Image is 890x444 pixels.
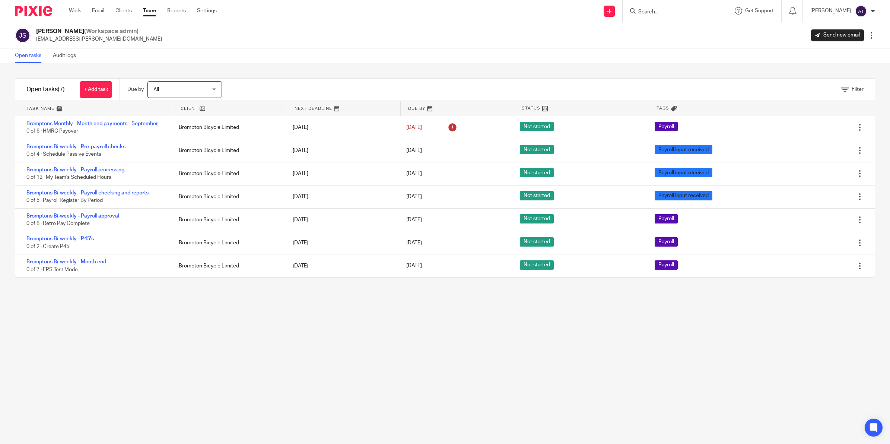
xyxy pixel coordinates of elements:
[171,259,285,273] div: Brompton Bicycle Limited
[80,81,112,98] a: + Add task
[285,259,399,273] div: [DATE]
[26,213,119,219] a: Bromptons Bi-weekly - Payroll approval
[69,7,81,15] a: Work
[84,28,139,34] span: (Workspace admin)
[852,87,864,92] span: Filter
[745,8,774,13] span: Get Support
[406,263,422,269] span: [DATE]
[26,267,78,272] span: 0 of 7 · EPS Test Mode
[127,86,144,93] p: Due by
[655,260,678,270] span: Payroll
[655,145,712,154] span: Payroll input received
[171,143,285,158] div: Brompton Bicycle Limited
[285,120,399,135] div: [DATE]
[655,168,712,177] span: Payroll input received
[655,237,678,247] span: Payroll
[26,121,158,126] a: Bromptons Monthly - Month end payments - September
[406,217,422,222] span: [DATE]
[143,7,156,15] a: Team
[26,129,78,134] span: 0 of 6 · HMRC Payover
[15,28,31,43] img: svg%3E
[171,120,285,135] div: Brompton Bicycle Limited
[36,35,162,43] p: [EMAIL_ADDRESS][PERSON_NAME][DOMAIN_NAME]
[26,175,111,180] span: 0 of 12 · My Team's Scheduled Hours
[26,221,90,226] span: 0 of 8 · Retro Pay Complete
[58,86,65,92] span: (7)
[285,235,399,250] div: [DATE]
[26,244,69,249] span: 0 of 2 · Create P45
[655,122,678,131] span: Payroll
[26,236,94,241] a: Bromptons Bi-weekly - P45's
[520,260,554,270] span: Not started
[655,214,678,223] span: Payroll
[810,7,851,15] p: [PERSON_NAME]
[520,122,554,131] span: Not started
[285,212,399,227] div: [DATE]
[520,191,554,200] span: Not started
[171,235,285,250] div: Brompton Bicycle Limited
[811,29,864,41] a: Send new email
[53,48,82,63] a: Audit logs
[406,171,422,176] span: [DATE]
[92,7,104,15] a: Email
[26,144,125,149] a: Bromptons Bi-weekly - Pre-payroll checks
[26,259,106,264] a: Bromptons Bi-weekly - Month end
[520,145,554,154] span: Not started
[855,5,867,17] img: svg%3E
[285,189,399,204] div: [DATE]
[26,190,149,196] a: Bromptons Bi-weekly - Payroll checking and reports
[36,28,162,35] h2: [PERSON_NAME]
[638,9,705,16] input: Search
[520,237,554,247] span: Not started
[522,105,540,111] span: Status
[406,194,422,199] span: [DATE]
[406,240,422,245] span: [DATE]
[171,189,285,204] div: Brompton Bicycle Limited
[115,7,132,15] a: Clients
[655,191,712,200] span: Payroll input received
[26,86,65,93] h1: Open tasks
[26,198,103,203] span: 0 of 5 · Payroll Register By Period
[15,48,47,63] a: Open tasks
[26,152,101,157] span: 0 of 4 · Schedule Passive Events
[171,212,285,227] div: Brompton Bicycle Limited
[26,167,124,172] a: Bromptons Bi-weekly - Payroll processing
[285,166,399,181] div: [DATE]
[285,143,399,158] div: [DATE]
[520,168,554,177] span: Not started
[406,125,422,130] span: [DATE]
[167,7,186,15] a: Reports
[153,87,159,92] span: All
[15,6,52,16] img: Pixie
[657,105,669,111] span: Tags
[406,148,422,153] span: [DATE]
[171,166,285,181] div: Brompton Bicycle Limited
[197,7,217,15] a: Settings
[520,214,554,223] span: Not started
